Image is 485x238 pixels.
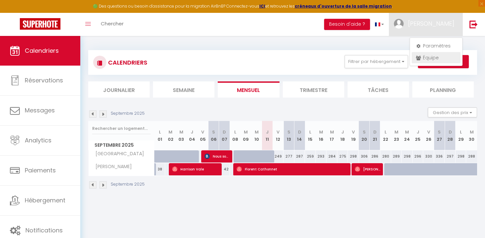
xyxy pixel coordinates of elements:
[89,140,154,150] span: Septembre 2025
[159,129,161,135] abbr: L
[352,129,355,135] abbr: V
[348,81,409,98] li: Tâches
[25,106,55,114] span: Messages
[423,121,434,150] th: 26
[277,129,280,135] abbr: V
[326,121,337,150] th: 17
[106,55,147,70] h3: CALENDRIERS
[326,150,337,163] div: 284
[348,121,359,150] th: 19
[25,76,63,84] span: Réservations
[283,121,294,150] th: 13
[92,123,151,134] input: Rechercher un logement...
[324,19,370,30] button: Besoin d'aide ?
[359,150,370,163] div: 306
[330,129,334,135] abbr: M
[337,121,348,150] th: 18
[5,3,25,22] button: Ouvrir le widget de chat LiveChat
[408,19,454,28] span: [PERSON_NAME]
[168,129,172,135] abbr: M
[298,129,301,135] abbr: D
[90,163,133,170] span: [PERSON_NAME]
[373,129,377,135] abbr: D
[111,110,145,117] p: Septembre 2025
[96,13,129,36] a: Chercher
[363,129,366,135] abbr: S
[25,226,63,234] span: Notifications
[380,121,391,150] th: 22
[172,163,219,175] span: Harrison Vale
[434,121,445,150] th: 27
[259,3,265,9] a: ICI
[283,81,344,98] li: Trimestre
[391,121,402,150] th: 23
[230,121,241,150] th: 08
[101,20,124,27] span: Chercher
[319,129,323,135] abbr: M
[413,150,424,163] div: 296
[316,121,327,150] th: 16
[405,129,409,135] abbr: M
[412,81,474,98] li: Planning
[369,121,380,150] th: 21
[369,150,380,163] div: 286
[309,129,311,135] abbr: L
[355,163,380,175] span: [PERSON_NAME]
[380,150,391,163] div: 280
[241,121,251,150] th: 09
[25,166,56,174] span: Paiements
[165,121,176,150] th: 02
[470,129,474,135] abbr: M
[345,55,408,68] button: Filtrer par hébergement
[255,129,259,135] abbr: M
[25,136,52,144] span: Analytics
[413,121,424,150] th: 25
[445,121,456,150] th: 28
[449,129,452,135] abbr: D
[20,18,60,30] img: Super Booking
[456,121,466,150] th: 29
[208,121,219,150] th: 06
[469,20,478,28] img: logout
[428,107,477,117] button: Gestion des prix
[234,129,236,135] abbr: L
[294,121,305,150] th: 14
[251,121,262,150] th: 10
[187,121,198,150] th: 04
[394,129,398,135] abbr: M
[266,129,269,135] abbr: J
[273,150,284,163] div: 249
[456,150,466,163] div: 298
[417,129,419,135] abbr: J
[218,81,279,98] li: Mensuel
[391,150,402,163] div: 289
[460,129,462,135] abbr: L
[205,150,230,163] span: Nous sommes 8 à vous de voir pour adapter au mieux 🙂. Ont vous fait confiance. Haffner
[25,196,65,204] span: Hébergement
[341,129,344,135] abbr: J
[155,121,166,150] th: 01
[287,129,290,135] abbr: S
[90,150,146,158] span: [GEOGRAPHIC_DATA]
[295,3,392,9] a: créneaux d'ouverture de la salle migration
[445,150,456,163] div: 297
[111,181,145,188] p: Septembre 2025
[394,19,404,29] img: ...
[466,121,477,150] th: 30
[212,129,215,135] abbr: S
[412,52,461,63] a: Équipe
[176,121,187,150] th: 03
[25,46,59,55] span: Calendriers
[201,129,204,135] abbr: V
[402,121,413,150] th: 24
[434,150,445,163] div: 336
[402,150,413,163] div: 298
[316,150,327,163] div: 293
[283,150,294,163] div: 277
[305,150,316,163] div: 259
[412,40,461,51] a: Paramètres
[457,208,480,233] iframe: Chat
[348,150,359,163] div: 298
[389,13,463,36] a: ... [PERSON_NAME]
